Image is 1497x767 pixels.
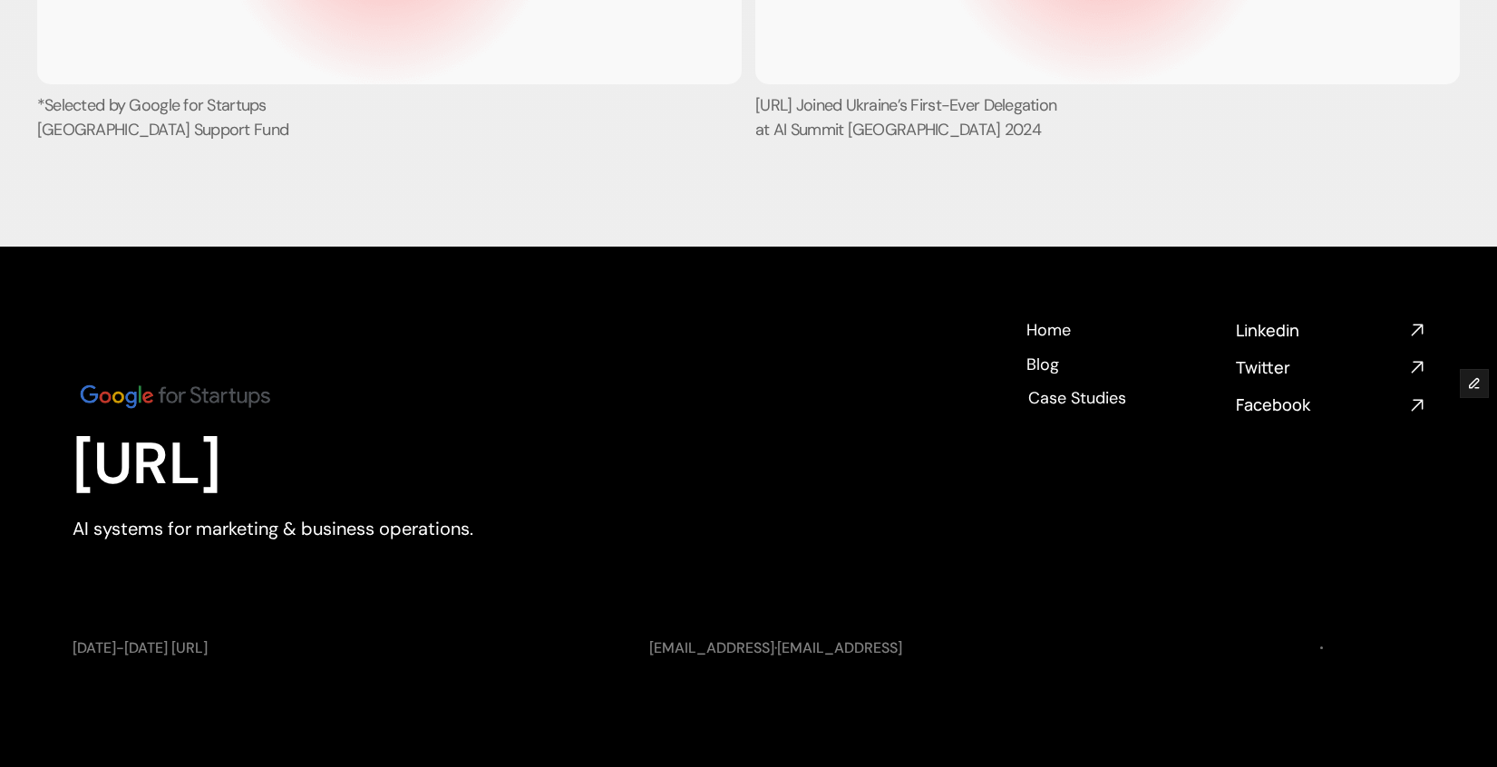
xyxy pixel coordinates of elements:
[1236,319,1424,417] nav: Social media links
[1026,388,1128,408] a: Case Studies
[1026,319,1214,408] nav: Footer navigation
[1027,387,1125,410] h4: Case Studies
[73,638,613,658] p: [DATE]-[DATE] [URL]
[1236,393,1424,416] a: Facebook
[1026,319,1072,339] a: Home
[1236,319,1424,342] a: Linkedin
[1332,638,1424,657] a: Privacy Policy
[1461,370,1488,397] button: Edit Framer Content
[1026,354,1059,376] h4: Blog
[1236,356,1403,379] h4: Twitter
[649,638,1190,658] p: ·
[73,430,571,500] h1: [URL]
[1236,319,1403,342] h4: Linkedin
[777,638,902,657] a: [EMAIL_ADDRESS]
[73,516,571,541] p: AI systems for marketing & business operations.
[1236,393,1403,416] h4: Facebook
[1225,638,1311,657] a: Terms of Use
[1236,356,1424,379] a: Twitter
[649,638,774,657] a: [EMAIL_ADDRESS]
[1026,354,1059,374] a: Blog
[37,93,342,142] p: *Selected by Google for Startups [GEOGRAPHIC_DATA] Support Fund
[755,93,1060,142] p: [URL] Joined Ukraine’s First-Ever Delegation at AI Summit [GEOGRAPHIC_DATA] 2024
[1026,319,1071,342] h4: Home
